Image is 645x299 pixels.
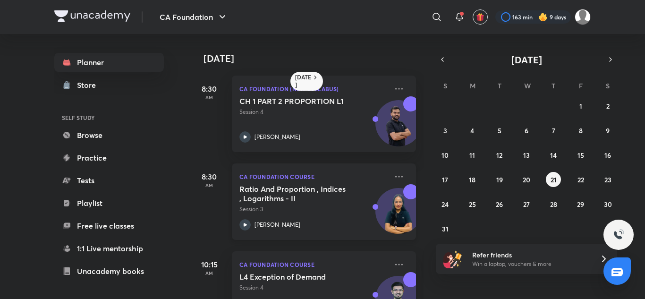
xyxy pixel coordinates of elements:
[573,123,588,138] button: August 8, 2025
[154,8,234,26] button: CA Foundation
[575,9,591,25] img: ansh jain
[577,151,584,160] abbr: August 15, 2025
[190,83,228,94] h5: 8:30
[546,172,561,187] button: August 21, 2025
[492,123,507,138] button: August 5, 2025
[442,175,448,184] abbr: August 17, 2025
[239,108,388,116] p: Session 4
[519,196,534,212] button: August 27, 2025
[600,196,615,212] button: August 30, 2025
[604,175,611,184] abbr: August 23, 2025
[550,151,557,160] abbr: August 14, 2025
[190,94,228,100] p: AM
[239,83,388,94] p: CA Foundation (New Syllabus)
[469,175,475,184] abbr: August 18, 2025
[606,126,610,135] abbr: August 9, 2025
[54,148,164,167] a: Practice
[604,151,611,160] abbr: August 16, 2025
[239,283,388,292] p: Session 4
[573,172,588,187] button: August 22, 2025
[54,110,164,126] h6: SELF STUDY
[551,175,557,184] abbr: August 21, 2025
[538,12,548,22] img: streak
[492,172,507,187] button: August 19, 2025
[473,9,488,25] button: avatar
[472,250,588,260] h6: Refer friends
[546,147,561,162] button: August 14, 2025
[190,270,228,276] p: AM
[496,151,502,160] abbr: August 12, 2025
[606,81,610,90] abbr: Saturday
[550,200,557,209] abbr: August 28, 2025
[54,194,164,213] a: Playlist
[492,196,507,212] button: August 26, 2025
[465,172,480,187] button: August 18, 2025
[524,81,531,90] abbr: Wednesday
[443,126,447,135] abbr: August 3, 2025
[525,126,528,135] abbr: August 6, 2025
[54,10,130,22] img: Company Logo
[470,126,474,135] abbr: August 4, 2025
[54,171,164,190] a: Tests
[376,105,421,151] img: Avatar
[465,147,480,162] button: August 11, 2025
[295,74,312,89] h6: [DATE]
[469,151,475,160] abbr: August 11, 2025
[239,205,388,214] p: Session 3
[573,196,588,212] button: August 29, 2025
[498,81,501,90] abbr: Tuesday
[523,175,530,184] abbr: August 20, 2025
[255,133,300,141] p: [PERSON_NAME]
[190,171,228,182] h5: 8:30
[77,79,102,91] div: Store
[54,76,164,94] a: Store
[613,229,624,240] img: ttu
[190,182,228,188] p: AM
[239,96,357,106] h5: CH 1 PART 2 PROPORTION L1
[519,147,534,162] button: August 13, 2025
[579,126,583,135] abbr: August 8, 2025
[441,151,449,160] abbr: August 10, 2025
[606,102,610,111] abbr: August 2, 2025
[54,239,164,258] a: 1:1 Live mentorship
[600,147,615,162] button: August 16, 2025
[255,221,300,229] p: [PERSON_NAME]
[438,196,453,212] button: August 24, 2025
[600,98,615,113] button: August 2, 2025
[465,123,480,138] button: August 4, 2025
[573,147,588,162] button: August 15, 2025
[54,10,130,24] a: Company Logo
[54,216,164,235] a: Free live classes
[511,53,542,66] span: [DATE]
[476,13,484,21] img: avatar
[376,193,421,239] img: Avatar
[552,81,555,90] abbr: Thursday
[54,53,164,72] a: Planner
[496,200,503,209] abbr: August 26, 2025
[54,262,164,281] a: Unacademy books
[470,81,475,90] abbr: Monday
[190,259,228,270] h5: 10:15
[519,123,534,138] button: August 6, 2025
[443,249,462,268] img: referral
[443,81,447,90] abbr: Sunday
[239,259,388,270] p: CA Foundation Course
[239,184,357,203] h5: Ratio And Proportion , Indices , Logarithms - II
[600,123,615,138] button: August 9, 2025
[438,147,453,162] button: August 10, 2025
[465,196,480,212] button: August 25, 2025
[239,272,357,282] h5: L4 Exception of Demand
[54,126,164,145] a: Browse
[496,175,503,184] abbr: August 19, 2025
[204,53,425,64] h4: [DATE]
[498,126,501,135] abbr: August 5, 2025
[519,172,534,187] button: August 20, 2025
[469,200,476,209] abbr: August 25, 2025
[577,175,584,184] abbr: August 22, 2025
[442,224,449,233] abbr: August 31, 2025
[239,171,388,182] p: CA Foundation Course
[523,151,530,160] abbr: August 13, 2025
[438,221,453,236] button: August 31, 2025
[438,172,453,187] button: August 17, 2025
[523,200,530,209] abbr: August 27, 2025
